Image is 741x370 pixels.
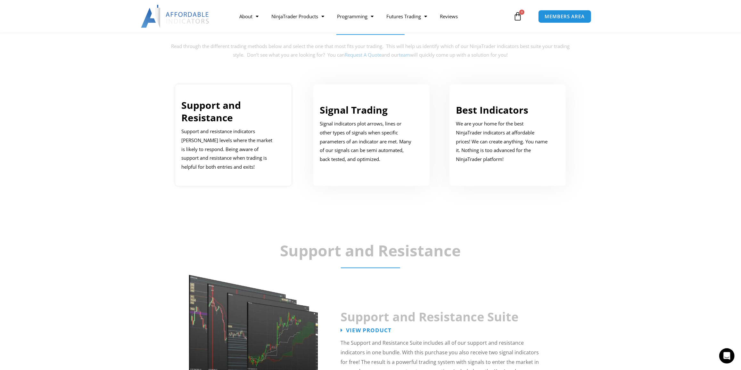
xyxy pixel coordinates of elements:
[345,52,382,58] a: Request A Quote
[320,103,388,117] a: Signal Trading
[399,52,410,58] a: team
[380,9,433,24] a: Futures Trading
[265,9,331,24] a: NinjaTrader Products
[182,99,241,124] a: Support and Resistance
[341,308,518,325] a: Support and Resistance Suite
[182,127,276,172] p: Support and resistance indicators [PERSON_NAME] levels where the market is likely to respond. Bei...
[456,103,528,117] a: Best Indicators
[341,327,391,333] a: View Product
[545,14,585,19] span: MEMBERS AREA
[320,119,414,164] p: Signal indicators plot arrows, lines or other types of signals when specific parameters of an ind...
[233,9,512,24] nav: Menu
[346,327,391,333] span: View Product
[331,9,380,24] a: Programming
[233,9,265,24] a: About
[719,348,735,364] iframe: Intercom live chat
[519,10,524,15] span: 0
[170,42,571,60] p: Read through the different trading methods below and select the one that most fits your trading. ...
[504,7,532,26] a: 0
[174,241,568,261] h2: Support and Resistance
[433,9,464,24] a: Reviews
[538,10,592,23] a: MEMBERS AREA
[456,119,550,164] p: We are your home for the best NinjaTrader indicators at affordable prices! We can create anything...
[141,5,210,28] img: LogoAI | Affordable Indicators – NinjaTrader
